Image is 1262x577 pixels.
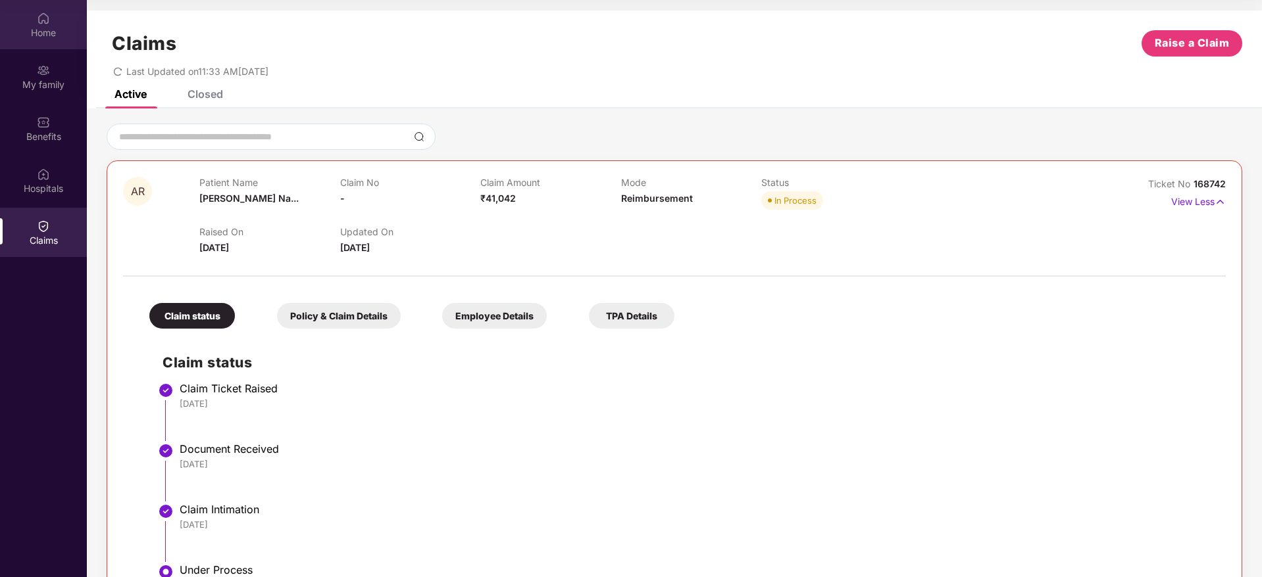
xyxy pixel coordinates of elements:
[180,503,1213,516] div: Claim Intimation
[277,303,401,329] div: Policy & Claim Details
[199,193,299,204] span: [PERSON_NAME] Na...
[158,382,174,398] img: svg+xml;base64,PHN2ZyBpZD0iU3RlcC1Eb25lLTMyeDMyIiB4bWxucz0iaHR0cDovL3d3dy53My5vcmcvMjAwMC9zdmciIH...
[180,398,1213,409] div: [DATE]
[149,303,235,329] div: Claim status
[113,66,122,77] span: redo
[37,64,50,77] img: svg+xml;base64,PHN2ZyB3aWR0aD0iMjAiIGhlaWdodD0iMjAiIHZpZXdCb3g9IjAgMCAyMCAyMCIgZmlsbD0ibm9uZSIgeG...
[414,131,424,142] img: svg+xml;base64,PHN2ZyBpZD0iU2VhcmNoLTMyeDMyIiB4bWxucz0iaHR0cDovL3d3dy53My5vcmcvMjAwMC9zdmciIHdpZH...
[442,303,547,329] div: Employee Details
[1155,35,1230,51] span: Raise a Claim
[37,219,50,233] img: svg+xml;base64,PHN2ZyBpZD0iQ2xhaW0iIHhtbG5zPSJodHRwOi8vd3d3LnczLm9yZy8yMDAwL3N2ZyIgd2lkdGg9IjIwIi...
[199,177,340,188] p: Patient Name
[340,193,345,204] span: -
[340,226,480,237] p: Updated On
[158,443,174,459] img: svg+xml;base64,PHN2ZyBpZD0iU3RlcC1Eb25lLTMyeDMyIiB4bWxucz0iaHR0cDovL3d3dy53My5vcmcvMjAwMC9zdmciIH...
[1171,191,1226,209] p: View Less
[126,66,268,77] span: Last Updated on 11:33 AM[DATE]
[199,226,340,237] p: Raised On
[180,442,1213,455] div: Document Received
[1148,178,1194,189] span: Ticket No
[114,87,147,101] div: Active
[1142,30,1242,57] button: Raise a Claim
[340,242,370,253] span: [DATE]
[589,303,674,329] div: TPA Details
[1215,195,1226,209] img: svg+xml;base64,PHN2ZyB4bWxucz0iaHR0cDovL3d3dy53My5vcmcvMjAwMC9zdmciIHdpZHRoPSIxNyIgaGVpZ2h0PSIxNy...
[480,193,516,204] span: ₹41,042
[158,503,174,519] img: svg+xml;base64,PHN2ZyBpZD0iU3RlcC1Eb25lLTMyeDMyIiB4bWxucz0iaHR0cDovL3d3dy53My5vcmcvMjAwMC9zdmciIH...
[37,12,50,25] img: svg+xml;base64,PHN2ZyBpZD0iSG9tZSIgeG1sbnM9Imh0dHA6Ly93d3cudzMub3JnLzIwMDAvc3ZnIiB3aWR0aD0iMjAiIG...
[340,177,480,188] p: Claim No
[621,193,693,204] span: Reimbursement
[199,242,229,253] span: [DATE]
[180,519,1213,530] div: [DATE]
[480,177,620,188] p: Claim Amount
[112,32,176,55] h1: Claims
[188,87,223,101] div: Closed
[1194,178,1226,189] span: 168742
[131,186,145,197] span: AR
[621,177,761,188] p: Mode
[37,168,50,181] img: svg+xml;base64,PHN2ZyBpZD0iSG9zcGl0YWxzIiB4bWxucz0iaHR0cDovL3d3dy53My5vcmcvMjAwMC9zdmciIHdpZHRoPS...
[180,458,1213,470] div: [DATE]
[761,177,901,188] p: Status
[180,563,1213,576] div: Under Process
[774,194,817,207] div: In Process
[37,116,50,129] img: svg+xml;base64,PHN2ZyBpZD0iQmVuZWZpdHMiIHhtbG5zPSJodHRwOi8vd3d3LnczLm9yZy8yMDAwL3N2ZyIgd2lkdGg9Ij...
[163,352,1213,373] h2: Claim status
[180,382,1213,395] div: Claim Ticket Raised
